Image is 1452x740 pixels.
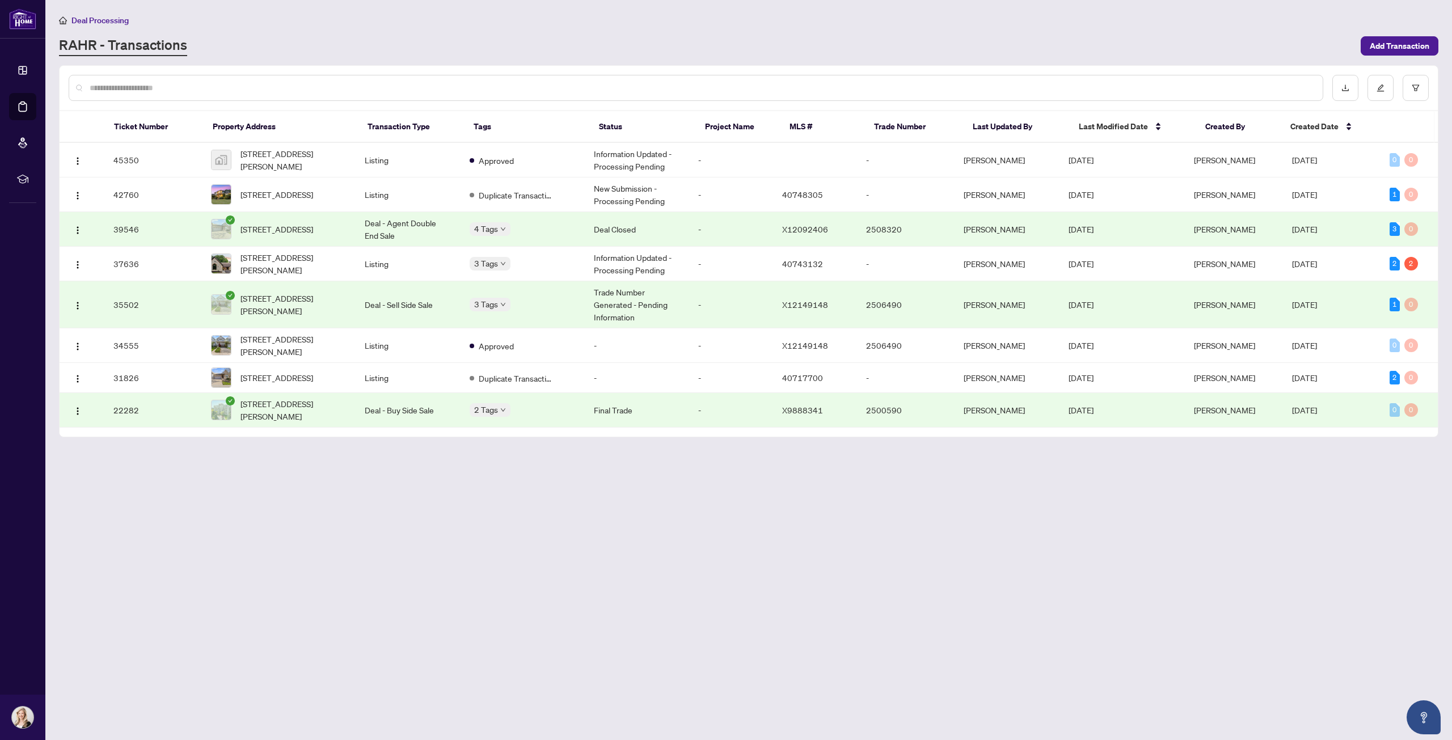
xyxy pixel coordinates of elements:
span: 3 Tags [474,257,498,270]
span: 40743132 [782,259,823,269]
div: 0 [1390,339,1400,352]
button: Logo [69,220,87,238]
th: Created Date [1281,111,1380,143]
td: Listing [356,328,461,363]
span: [DATE] [1292,224,1317,234]
span: X9888341 [782,405,823,415]
span: 40717700 [782,373,823,383]
div: 0 [1404,403,1418,417]
span: [DATE] [1069,224,1094,234]
span: Created Date [1290,120,1339,133]
img: Profile Icon [12,707,33,728]
td: 22282 [104,393,202,428]
img: thumbnail-img [212,185,231,204]
span: [DATE] [1292,340,1317,350]
div: 0 [1404,222,1418,236]
span: [DATE] [1292,189,1317,200]
span: [DATE] [1069,405,1094,415]
td: - [689,177,773,212]
td: 2506490 [857,328,955,363]
button: Logo [69,255,87,273]
img: thumbnail-img [212,368,231,387]
td: - [585,363,690,393]
span: Approved [479,154,514,167]
td: 37636 [104,247,202,281]
span: [PERSON_NAME] [1194,373,1255,383]
span: [STREET_ADDRESS][PERSON_NAME] [240,147,347,172]
span: 3 Tags [474,298,498,311]
td: Deal - Buy Side Sale [356,393,461,428]
img: Logo [73,191,82,200]
span: X12092406 [782,224,828,234]
td: [PERSON_NAME] [955,143,1060,177]
button: download [1332,75,1358,101]
span: X12149148 [782,340,828,350]
span: check-circle [226,396,235,405]
td: Listing [356,363,461,393]
img: Logo [73,374,82,383]
span: 2 Tags [474,403,498,416]
span: Last Modified Date [1079,120,1148,133]
img: thumbnail-img [212,400,231,420]
td: - [857,177,955,212]
div: 2 [1404,257,1418,270]
td: - [857,143,955,177]
div: 3 [1390,222,1400,236]
td: 2508320 [857,212,955,247]
td: - [689,281,773,328]
td: [PERSON_NAME] [955,393,1060,428]
td: - [689,143,773,177]
td: Listing [356,177,461,212]
td: 34555 [104,328,202,363]
img: Logo [73,342,82,351]
div: 0 [1390,153,1400,167]
span: Add Transaction [1370,37,1429,55]
span: [STREET_ADDRESS][PERSON_NAME] [240,398,347,422]
td: 31826 [104,363,202,393]
span: [PERSON_NAME] [1194,189,1255,200]
th: Status [590,111,696,143]
td: 45350 [104,143,202,177]
th: Last Updated By [964,111,1070,143]
span: [STREET_ADDRESS] [240,188,313,201]
span: filter [1412,84,1420,92]
td: Deal - Agent Double End Sale [356,212,461,247]
td: - [689,393,773,428]
span: [DATE] [1069,189,1094,200]
span: [STREET_ADDRESS] [240,371,313,384]
button: Open asap [1407,700,1441,734]
div: 0 [1404,188,1418,201]
th: Project Name [696,111,780,143]
td: Trade Number Generated - Pending Information [585,281,690,328]
div: 0 [1404,298,1418,311]
img: Logo [73,260,82,269]
th: Created By [1196,111,1281,143]
img: Logo [73,301,82,310]
div: 0 [1404,339,1418,352]
span: Deal Processing [71,15,129,26]
td: - [689,212,773,247]
span: [DATE] [1069,155,1094,165]
td: Information Updated - Processing Pending [585,143,690,177]
td: [PERSON_NAME] [955,281,1060,328]
th: MLS # [780,111,865,143]
span: [PERSON_NAME] [1194,259,1255,269]
span: Duplicate Transaction [479,372,552,384]
th: Tags [465,111,590,143]
span: [PERSON_NAME] [1194,155,1255,165]
span: [DATE] [1069,299,1094,310]
td: 2500590 [857,393,955,428]
button: Logo [69,185,87,204]
span: [DATE] [1069,259,1094,269]
img: logo [9,9,36,29]
div: 0 [1404,371,1418,384]
th: Trade Number [865,111,964,143]
div: 2 [1390,371,1400,384]
td: - [689,363,773,393]
td: Listing [356,247,461,281]
span: [STREET_ADDRESS] [240,223,313,235]
span: down [500,261,506,267]
td: Deal - Sell Side Sale [356,281,461,328]
th: Transaction Type [358,111,465,143]
img: thumbnail-img [212,336,231,355]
